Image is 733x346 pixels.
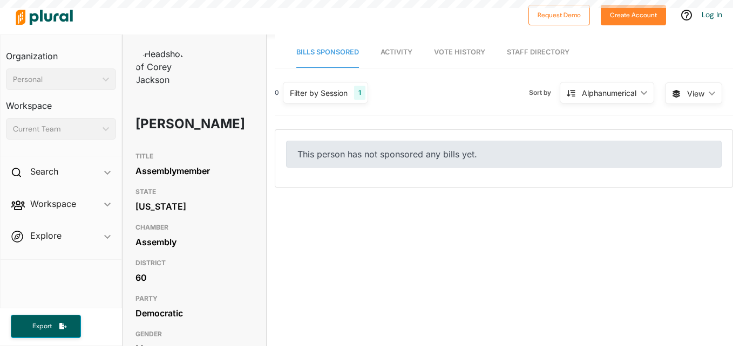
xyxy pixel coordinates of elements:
[296,37,359,68] a: Bills Sponsored
[601,9,666,20] a: Create Account
[6,40,116,64] h3: Organization
[582,87,636,99] div: Alphanumerical
[135,198,253,214] div: [US_STATE]
[290,87,348,99] div: Filter by Session
[135,108,206,140] h1: [PERSON_NAME]
[528,9,590,20] a: Request Demo
[381,48,412,56] span: Activity
[11,315,81,338] button: Export
[6,90,116,114] h3: Workspace
[687,88,704,99] span: View
[135,328,253,341] h3: GENDER
[13,123,98,135] div: Current Team
[135,305,253,321] div: Democratic
[601,5,666,25] button: Create Account
[135,292,253,305] h3: PARTY
[25,322,59,331] span: Export
[286,141,722,168] div: This person has not sponsored any bills yet.
[135,185,253,198] h3: STATE
[135,234,253,250] div: Assembly
[30,165,58,177] h2: Search
[434,48,485,56] span: Vote History
[528,5,590,25] button: Request Demo
[507,37,569,68] a: Staff Directory
[702,10,722,19] a: Log In
[135,163,253,179] div: Assemblymember
[13,74,98,85] div: Personal
[135,221,253,234] h3: CHAMBER
[354,86,365,100] div: 1
[135,257,253,269] h3: DISTRICT
[529,88,560,98] span: Sort by
[135,150,253,163] h3: TITLE
[434,37,485,68] a: Vote History
[135,269,253,286] div: 60
[135,47,189,86] img: Headshot of Corey Jackson
[275,88,279,98] div: 0
[296,48,359,56] span: Bills Sponsored
[381,37,412,68] a: Activity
